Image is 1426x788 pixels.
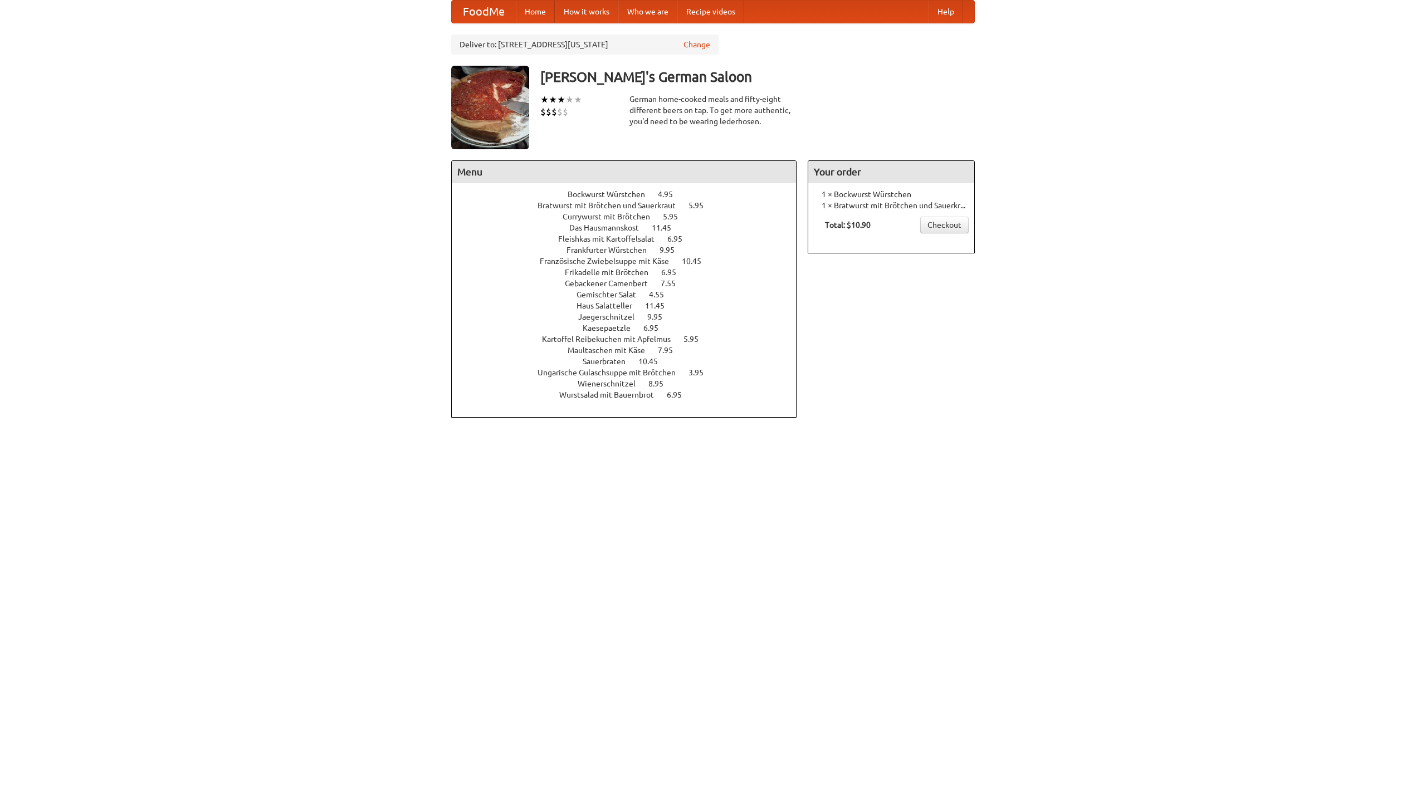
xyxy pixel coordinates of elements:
a: Das Hausmannskost 11.45 [569,223,692,232]
h3: [PERSON_NAME]'s German Saloon [540,66,975,88]
span: 4.95 [658,190,684,199]
span: Jaegerschnitzel [578,312,646,321]
li: ★ [565,94,574,106]
a: Checkout [920,217,969,233]
h4: Menu [452,161,796,183]
span: Kartoffel Reibekuchen mit Apfelmus [542,335,682,344]
li: $ [546,106,551,118]
span: Ungarische Gulaschsuppe mit Brötchen [538,368,687,377]
a: Sauerbraten 10.45 [583,357,678,366]
span: 3.95 [688,368,715,377]
a: Recipe videos [677,1,744,23]
span: Das Hausmannskost [569,223,650,232]
a: Currywurst mit Brötchen 5.95 [563,212,699,221]
a: Frankfurter Würstchen 9.95 [567,246,695,254]
li: $ [557,106,563,118]
li: ★ [574,94,582,106]
span: 11.45 [645,301,676,310]
span: Sauerbraten [583,357,637,366]
span: 9.95 [660,246,686,254]
span: 5.95 [663,212,689,221]
b: Total: $10.90 [825,221,871,229]
li: ★ [557,94,565,106]
span: 7.95 [658,346,684,355]
a: Französische Zwiebelsuppe mit Käse 10.45 [540,257,722,266]
a: Haus Salatteller 11.45 [577,301,685,310]
span: 6.95 [667,390,693,399]
span: Frikadelle mit Brötchen [565,268,660,277]
span: Kaesepaetzle [583,324,642,332]
span: 6.95 [643,324,670,332]
li: ★ [540,94,549,106]
a: Kartoffel Reibekuchen mit Apfelmus 5.95 [542,335,719,344]
span: 8.95 [648,379,675,388]
span: Currywurst mit Brötchen [563,212,661,221]
li: $ [563,106,568,118]
a: Ungarische Gulaschsuppe mit Brötchen 3.95 [538,368,724,377]
span: 9.95 [647,312,673,321]
span: 6.95 [661,268,687,277]
li: $ [540,106,546,118]
span: 10.45 [682,257,712,266]
span: Wienerschnitzel [578,379,647,388]
div: German home-cooked meals and fifty-eight different beers on tap. To get more authentic, you'd nee... [629,94,797,127]
a: How it works [555,1,618,23]
span: Bratwurst mit Brötchen und Sauerkraut [538,201,687,210]
a: Change [683,39,710,50]
span: 5.95 [683,335,710,344]
img: angular.jpg [451,66,529,149]
a: FoodMe [452,1,516,23]
a: Wurstsalad mit Bauernbrot 6.95 [559,390,702,399]
li: 1 × Bockwurst Würstchen [814,189,969,200]
a: Wienerschnitzel 8.95 [578,379,684,388]
span: 11.45 [652,223,682,232]
span: 10.45 [638,357,669,366]
span: Französische Zwiebelsuppe mit Käse [540,257,680,266]
a: Maultaschen mit Käse 7.95 [568,346,694,355]
span: 7.55 [661,279,687,288]
a: Home [516,1,555,23]
a: Bratwurst mit Brötchen und Sauerkraut 5.95 [538,201,724,210]
a: Kaesepaetzle 6.95 [583,324,679,332]
h4: Your order [808,161,974,183]
a: Jaegerschnitzel 9.95 [578,312,683,321]
a: Bockwurst Würstchen 4.95 [568,190,694,199]
span: 6.95 [667,234,694,243]
a: Gemischter Salat 4.55 [577,290,685,299]
li: $ [551,106,557,118]
li: ★ [549,94,557,106]
span: Frankfurter Würstchen [567,246,658,254]
span: Gemischter Salat [577,290,647,299]
div: Deliver to: [STREET_ADDRESS][US_STATE] [451,35,719,55]
a: Frikadelle mit Brötchen 6.95 [565,268,697,277]
span: 5.95 [688,201,715,210]
a: Help [929,1,963,23]
a: Gebackener Camenbert 7.55 [565,279,696,288]
span: Bockwurst Würstchen [568,190,656,199]
a: Fleishkas mit Kartoffelsalat 6.95 [558,234,703,243]
span: Maultaschen mit Käse [568,346,656,355]
span: 4.55 [649,290,675,299]
span: Wurstsalad mit Bauernbrot [559,390,665,399]
a: Who we are [618,1,677,23]
span: Haus Salatteller [577,301,643,310]
span: Gebackener Camenbert [565,279,659,288]
li: 1 × Bratwurst mit Brötchen und Sauerkraut [814,200,969,211]
span: Fleishkas mit Kartoffelsalat [558,234,666,243]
